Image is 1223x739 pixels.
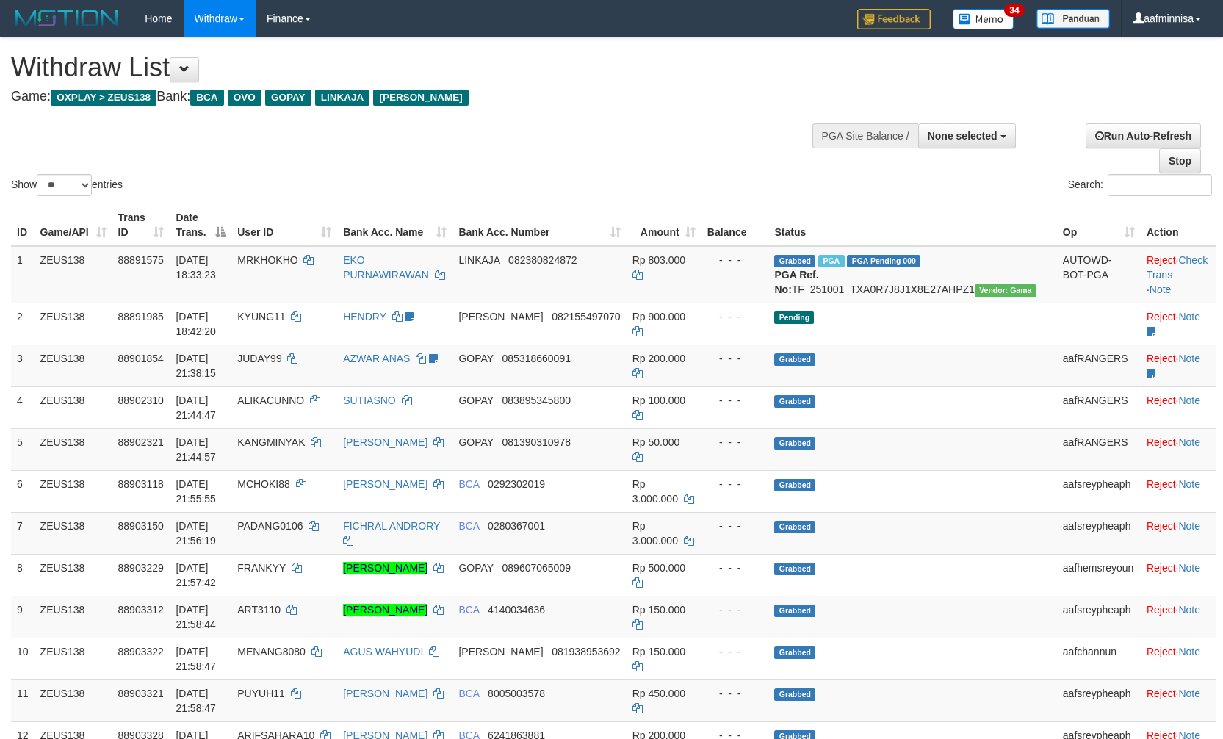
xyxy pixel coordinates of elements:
[488,604,545,616] span: Copy 4140034636 to clipboard
[11,638,35,679] td: 10
[176,254,216,281] span: [DATE] 18:33:23
[1147,436,1176,448] a: Reject
[118,311,164,322] span: 88891985
[1147,254,1176,266] a: Reject
[1147,688,1176,699] a: Reject
[508,254,577,266] span: Copy 082380824872 to clipboard
[632,436,680,448] span: Rp 50.000
[112,204,170,246] th: Trans ID: activate to sort column ascending
[1141,638,1216,679] td: ·
[11,53,801,82] h1: Withdraw List
[35,303,112,345] td: ZEUS138
[35,596,112,638] td: ZEUS138
[1057,512,1141,554] td: aafsreypheaph
[1141,596,1216,638] td: ·
[552,311,620,322] span: Copy 082155497070 to clipboard
[37,174,92,196] select: Showentries
[458,562,493,574] span: GOPAY
[774,437,815,450] span: Grabbed
[1178,311,1200,322] a: Note
[502,436,571,448] span: Copy 081390310978 to clipboard
[11,386,35,428] td: 4
[11,90,801,104] h4: Game: Bank:
[118,688,164,699] span: 88903321
[118,254,164,266] span: 88891575
[632,353,685,364] span: Rp 200.000
[1057,554,1141,596] td: aafhemsreyoun
[373,90,468,106] span: [PERSON_NAME]
[632,478,678,505] span: Rp 3.000.000
[118,562,164,574] span: 88903229
[343,478,427,490] a: [PERSON_NAME]
[774,269,818,295] b: PGA Ref. No:
[1178,478,1200,490] a: Note
[458,520,479,532] span: BCA
[458,436,493,448] span: GOPAY
[1057,386,1141,428] td: aafRANGERS
[11,596,35,638] td: 9
[632,604,685,616] span: Rp 150.000
[237,478,290,490] span: MCHOKI88
[176,520,216,547] span: [DATE] 21:56:19
[118,646,164,657] span: 88903322
[552,646,620,657] span: Copy 081938953692 to clipboard
[707,253,763,267] div: - - -
[774,563,815,575] span: Grabbed
[701,204,769,246] th: Balance
[1147,254,1208,281] a: Check Trans
[1086,123,1201,148] a: Run Auto-Refresh
[35,554,112,596] td: ZEUS138
[1141,246,1216,303] td: · ·
[707,560,763,575] div: - - -
[632,646,685,657] span: Rp 150.000
[35,345,112,386] td: ZEUS138
[343,604,427,616] a: [PERSON_NAME]
[707,686,763,701] div: - - -
[1057,204,1141,246] th: Op: activate to sort column ascending
[452,204,626,246] th: Bank Acc. Number: activate to sort column ascending
[918,123,1016,148] button: None selected
[51,90,156,106] span: OXPLAY > ZEUS138
[1178,394,1200,406] a: Note
[1141,679,1216,721] td: ·
[11,679,35,721] td: 11
[812,123,918,148] div: PGA Site Balance /
[632,254,685,266] span: Rp 803.000
[1068,174,1212,196] label: Search:
[176,646,216,672] span: [DATE] 21:58:47
[170,204,231,246] th: Date Trans.: activate to sort column descending
[176,688,216,714] span: [DATE] 21:58:47
[928,130,997,142] span: None selected
[176,394,216,421] span: [DATE] 21:44:47
[1057,470,1141,512] td: aafsreypheaph
[343,646,423,657] a: AGUS WAHYUDI
[1178,520,1200,532] a: Note
[1150,284,1172,295] a: Note
[458,254,499,266] span: LINKAJA
[118,436,164,448] span: 88902321
[1057,345,1141,386] td: aafRANGERS
[1141,428,1216,470] td: ·
[502,353,571,364] span: Copy 085318660091 to clipboard
[176,478,216,505] span: [DATE] 21:55:55
[343,353,410,364] a: AZWAR ANAS
[237,394,304,406] span: ALIKACUNNO
[1057,428,1141,470] td: aafRANGERS
[343,688,427,699] a: [PERSON_NAME]
[11,512,35,554] td: 7
[1057,679,1141,721] td: aafsreypheaph
[1057,638,1141,679] td: aafchannun
[1036,9,1110,29] img: panduan.png
[707,519,763,533] div: - - -
[337,204,452,246] th: Bank Acc. Name: activate to sort column ascending
[237,436,305,448] span: KANGMINYAK
[1147,520,1176,532] a: Reject
[11,428,35,470] td: 5
[1141,554,1216,596] td: ·
[632,394,685,406] span: Rp 100.000
[774,353,815,366] span: Grabbed
[502,394,571,406] span: Copy 083895345800 to clipboard
[1141,303,1216,345] td: ·
[857,9,931,29] img: Feedback.jpg
[1147,604,1176,616] a: Reject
